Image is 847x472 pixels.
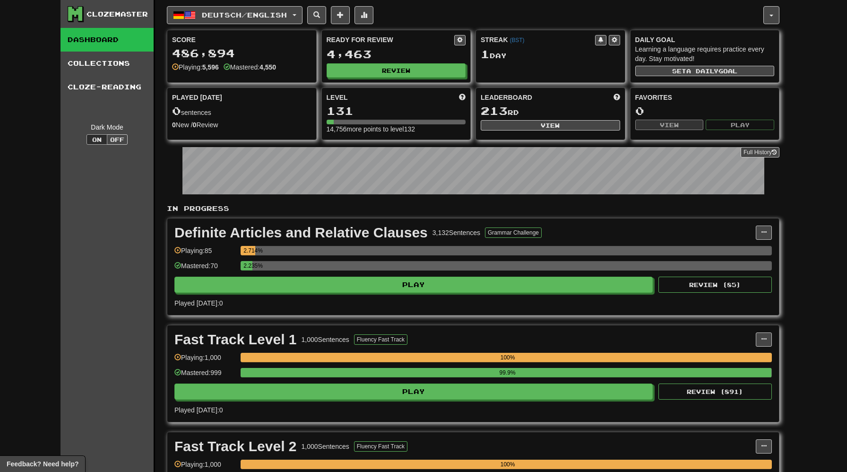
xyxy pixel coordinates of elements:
[327,48,466,60] div: 4,463
[60,52,154,75] a: Collections
[174,332,297,347] div: Fast Track Level 1
[327,124,466,134] div: 14,756 more points to level 132
[243,246,255,255] div: 2.714%
[243,353,772,362] div: 100%
[481,93,532,102] span: Leaderboard
[243,368,771,377] div: 99.9%
[302,335,349,344] div: 1,000 Sentences
[174,246,236,262] div: Playing: 85
[635,120,704,130] button: View
[706,120,774,130] button: Play
[635,66,775,76] button: Seta dailygoal
[635,105,775,117] div: 0
[307,6,326,24] button: Search sentences
[193,121,197,129] strong: 0
[174,226,428,240] div: Definite Articles and Relative Clauses
[481,120,620,131] button: View
[172,105,311,117] div: sentences
[86,9,148,19] div: Clozemaster
[485,227,542,238] button: Grammar Challenge
[202,63,219,71] strong: 5,596
[327,93,348,102] span: Level
[481,35,595,44] div: Streak
[331,6,350,24] button: Add sentence to collection
[243,460,772,469] div: 100%
[202,11,287,19] span: Deutsch / English
[174,368,236,384] div: Mastered: 999
[327,105,466,117] div: 131
[327,63,466,78] button: Review
[60,75,154,99] a: Cloze-Reading
[243,261,252,271] div: 2.235%
[354,6,373,24] button: More stats
[459,93,466,102] span: Score more points to level up
[174,353,236,368] div: Playing: 1,000
[172,35,311,44] div: Score
[481,104,508,117] span: 213
[354,441,407,452] button: Fluency Fast Track
[172,62,219,72] div: Playing:
[658,384,772,400] button: Review (891)
[354,334,407,345] button: Fluency Fast Track
[167,6,302,24] button: Deutsch/English
[741,147,779,157] a: Full History
[686,68,718,74] span: a daily
[481,105,620,117] div: rd
[107,134,128,145] button: Off
[174,384,653,400] button: Play
[172,121,176,129] strong: 0
[259,63,276,71] strong: 4,550
[658,277,772,293] button: Review (85)
[174,299,223,307] span: Played [DATE]: 0
[481,47,490,61] span: 1
[172,120,311,130] div: New / Review
[68,122,147,132] div: Dark Mode
[174,261,236,277] div: Mastered: 70
[327,35,455,44] div: Ready for Review
[614,93,620,102] span: This week in points, UTC
[174,406,223,414] span: Played [DATE]: 0
[172,104,181,117] span: 0
[7,459,78,469] span: Open feedback widget
[167,204,779,213] p: In Progress
[174,439,297,454] div: Fast Track Level 2
[635,44,775,63] div: Learning a language requires practice every day. Stay motivated!
[172,47,311,59] div: 486,894
[172,93,222,102] span: Played [DATE]
[432,228,480,237] div: 3,132 Sentences
[635,35,775,44] div: Daily Goal
[174,277,653,293] button: Play
[224,62,276,72] div: Mastered:
[510,37,524,44] a: (BST)
[60,28,154,52] a: Dashboard
[481,48,620,61] div: Day
[302,442,349,451] div: 1,000 Sentences
[86,134,107,145] button: On
[635,93,775,102] div: Favorites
